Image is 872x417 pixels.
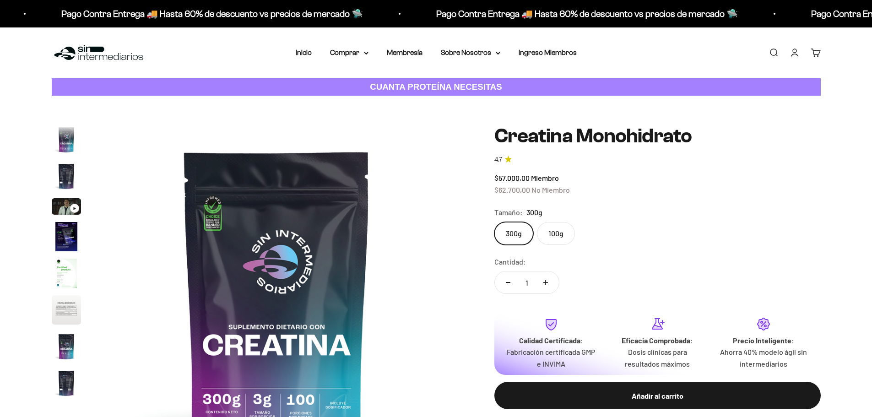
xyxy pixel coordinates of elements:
[505,346,597,369] p: Fabricación certificada GMP e INVIMA
[494,173,530,182] span: $57.000,00
[52,368,81,398] img: Creatina Monohidrato
[494,382,821,409] button: Añadir al carrito
[52,162,81,191] img: Creatina Monohidrato
[495,271,521,293] button: Reducir cantidad
[52,368,81,401] button: Ir al artículo 8
[52,259,81,291] button: Ir al artículo 5
[441,47,500,59] summary: Sobre Nosotros
[531,185,570,194] span: No Miembro
[52,295,81,327] button: Ir al artículo 6
[52,295,81,325] img: Creatina Monohidrato
[531,173,559,182] span: Miembro
[52,222,81,251] img: Creatina Monohidrato
[296,49,312,56] a: Inicio
[733,336,794,345] strong: Precio Inteligente:
[52,6,354,21] p: Pago Contra Entrega 🚚 Hasta 60% de descuento vs precios de mercado 🛸
[513,390,802,402] div: Añadir al carrito
[387,49,422,56] a: Membresía
[52,162,81,194] button: Ir al artículo 2
[52,125,81,154] img: Creatina Monohidrato
[330,47,368,59] summary: Comprar
[532,271,559,293] button: Aumentar cantidad
[52,78,821,96] a: CUANTA PROTEÍNA NECESITAS
[494,256,526,268] label: Cantidad:
[52,332,81,364] button: Ir al artículo 7
[612,346,703,369] p: Dosis clínicas para resultados máximos
[494,155,502,165] span: 4.7
[52,222,81,254] button: Ir al artículo 4
[622,336,693,345] strong: Eficacia Comprobada:
[718,346,809,369] p: Ahorra 40% modelo ágil sin intermediarios
[494,125,821,147] h1: Creatina Monohidrato
[427,6,729,21] p: Pago Contra Entrega 🚚 Hasta 60% de descuento vs precios de mercado 🛸
[519,49,577,56] a: Ingreso Miembros
[519,336,583,345] strong: Calidad Certificada:
[494,185,530,194] span: $62.700,00
[494,155,821,165] a: 4.74.7 de 5.0 estrellas
[494,206,523,218] legend: Tamaño:
[52,259,81,288] img: Creatina Monohidrato
[52,125,81,157] button: Ir al artículo 1
[370,82,502,92] strong: CUANTA PROTEÍNA NECESITAS
[52,332,81,361] img: Creatina Monohidrato
[52,198,81,217] button: Ir al artículo 3
[526,206,542,218] span: 300g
